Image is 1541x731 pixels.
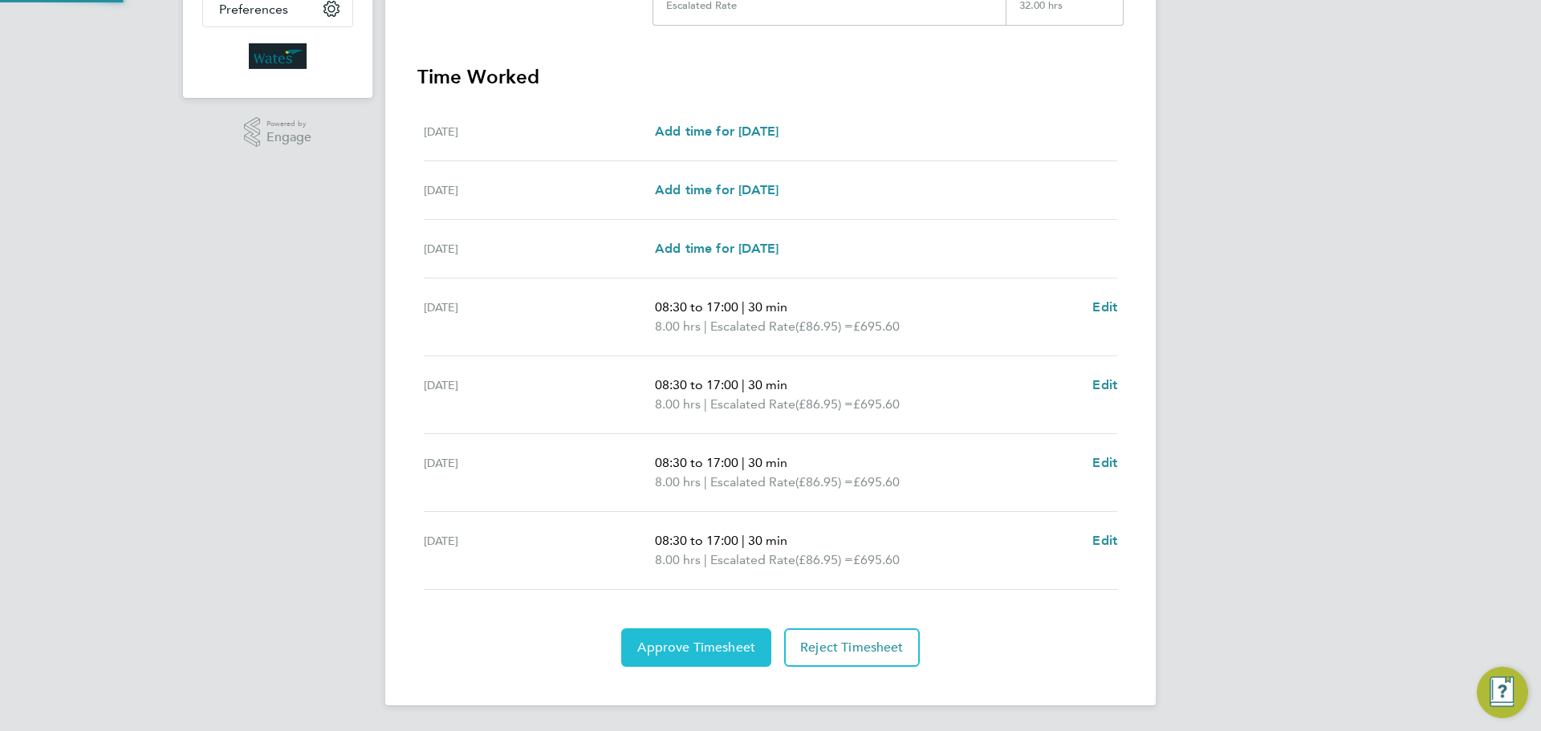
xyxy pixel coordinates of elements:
span: Edit [1092,299,1117,315]
span: | [704,474,707,489]
span: | [704,552,707,567]
span: 08:30 to 17:00 [655,377,738,392]
span: 30 min [748,455,787,470]
a: Powered byEngage [244,117,312,148]
div: [DATE] [424,181,655,200]
div: [DATE] [424,376,655,414]
span: 8.00 hrs [655,319,701,334]
a: Add time for [DATE] [655,239,779,258]
span: 8.00 hrs [655,474,701,489]
span: (£86.95) = [795,319,853,334]
span: Approve Timesheet [637,640,755,656]
button: Approve Timesheet [621,628,771,667]
span: £695.60 [853,474,900,489]
span: Preferences [219,2,288,17]
span: | [704,319,707,334]
a: Go to home page [202,43,353,69]
a: Add time for [DATE] [655,181,779,200]
div: [DATE] [424,531,655,570]
span: 30 min [748,377,787,392]
h3: Time Worked [417,64,1124,90]
span: Escalated Rate [710,550,795,570]
span: | [742,455,745,470]
span: Edit [1092,377,1117,392]
span: (£86.95) = [795,396,853,412]
span: 08:30 to 17:00 [655,533,738,548]
span: Reject Timesheet [800,640,904,656]
span: Add time for [DATE] [655,241,779,256]
span: 30 min [748,299,787,315]
span: Engage [266,131,311,144]
span: (£86.95) = [795,474,853,489]
span: 08:30 to 17:00 [655,455,738,470]
div: [DATE] [424,298,655,336]
span: Powered by [266,117,311,131]
span: Escalated Rate [710,317,795,336]
span: | [742,377,745,392]
span: Add time for [DATE] [655,182,779,197]
img: wates-logo-retina.png [249,43,307,69]
span: £695.60 [853,552,900,567]
span: £695.60 [853,319,900,334]
button: Reject Timesheet [784,628,920,667]
a: Edit [1092,531,1117,550]
span: 8.00 hrs [655,552,701,567]
div: [DATE] [424,239,655,258]
span: | [742,299,745,315]
a: Add time for [DATE] [655,122,779,141]
span: 8.00 hrs [655,396,701,412]
span: Edit [1092,455,1117,470]
span: 30 min [748,533,787,548]
span: Escalated Rate [710,395,795,414]
span: | [704,396,707,412]
span: 08:30 to 17:00 [655,299,738,315]
span: (£86.95) = [795,552,853,567]
div: [DATE] [424,122,655,141]
div: [DATE] [424,453,655,492]
a: Edit [1092,298,1117,317]
span: £695.60 [853,396,900,412]
span: Edit [1092,533,1117,548]
span: Add time for [DATE] [655,124,779,139]
a: Edit [1092,453,1117,473]
span: | [742,533,745,548]
span: Escalated Rate [710,473,795,492]
button: Engage Resource Center [1477,667,1528,718]
a: Edit [1092,376,1117,395]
